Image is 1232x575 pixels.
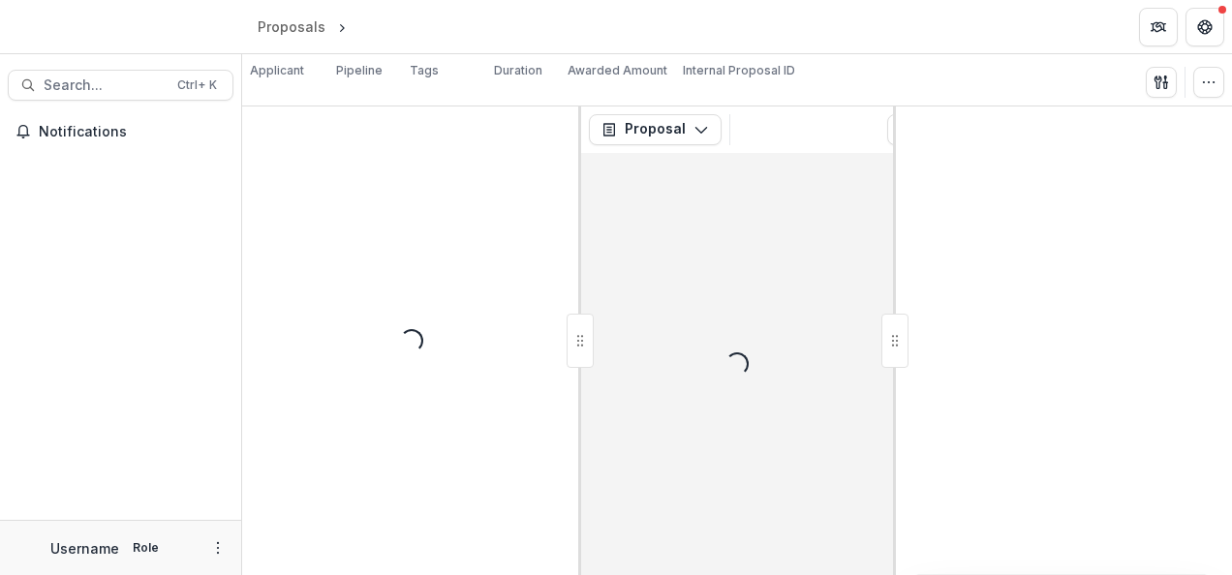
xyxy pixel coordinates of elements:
[250,13,333,41] a: Proposals
[127,539,165,557] p: Role
[336,62,383,79] p: Pipeline
[1139,8,1178,46] button: Partners
[8,70,233,101] button: Search...
[589,114,722,145] button: Proposal
[258,16,325,37] div: Proposals
[173,75,221,96] div: Ctrl + K
[250,13,433,41] nav: breadcrumb
[50,538,119,559] p: Username
[1186,8,1224,46] button: Get Help
[410,62,439,79] p: Tags
[494,62,542,79] p: Duration
[39,124,226,140] span: Notifications
[568,62,667,79] p: Awarded Amount
[887,114,918,145] button: View Attached Files
[206,536,230,560] button: More
[250,62,304,79] p: Applicant
[8,116,233,147] button: Notifications
[683,62,795,79] p: Internal Proposal ID
[44,77,166,94] span: Search...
